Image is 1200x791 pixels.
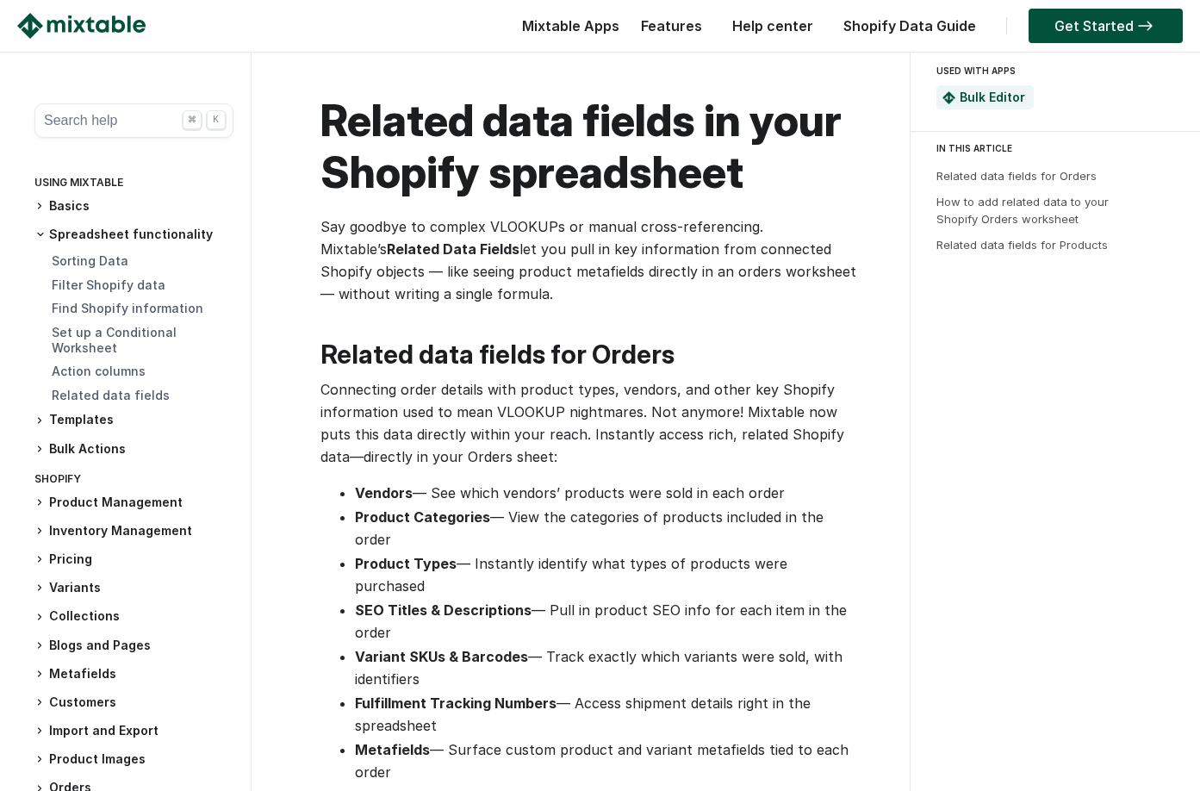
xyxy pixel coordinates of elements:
img: arrow-right.svg [1134,21,1157,31]
h3: Customers [34,694,233,712]
li: — Instantly identify what types of products were purchased [355,552,858,597]
strong: SEO Titles & Descriptions [355,601,532,619]
strong: Vendors [355,484,413,501]
h3: Product Management [34,494,233,512]
strong: Metafields [355,741,430,758]
a: Bulk Editor [960,90,1025,104]
strong: Fulfillment Tracking Numbers [355,694,556,712]
a: Find Shopify information [52,301,203,315]
div: IN THIS ARTICLE [936,140,1184,156]
h1: Related data fields in your Shopify spreadsheet [320,95,858,198]
h3: Pricing [34,551,233,569]
a: Related data fields [52,388,170,402]
div: USED WITH APPS [936,60,1167,81]
a: Features [632,17,711,34]
div: Using Mixtable [34,172,233,197]
img: Mixtable logo [17,13,146,39]
h2: Related data fields for Orders [320,339,858,370]
h3: Basics [34,197,233,215]
div: Shopify [34,469,233,494]
h3: Templates [34,411,233,429]
div: ⌘ [183,110,202,129]
a: Filter Shopify data [52,277,165,292]
li: — Access shipment details right in the spreadsheet [355,692,858,737]
strong: Related Data Fields [387,240,519,258]
p: Connecting order details with product types, vendors, and other key Shopify information used to m... [320,378,858,468]
strong: Product Types [355,555,457,572]
a: Shopify Data Guide [835,17,985,34]
li: — See which vendors’ products were sold in each order [355,482,858,504]
a: Get Started [1029,9,1183,43]
img: Mixtable Spreadsheet Bulk Editor App [942,91,955,104]
a: How to add related data to your Shopify Orders worksheet [936,195,1109,226]
a: Action columns [52,364,146,378]
button: Search help ⌘ K [34,103,233,138]
strong: Product Categories [355,508,490,526]
a: Sorting Data [52,253,128,268]
p: Say goodbye to complex VLOOKUPs or manual cross-referencing. Mixtable’s let you pull in key infor... [320,215,858,305]
div: K [207,110,226,129]
a: Related data fields for Products [936,238,1108,252]
li: — Track exactly which variants were sold, with identifiers [355,645,858,690]
a: Set up a Conditional Worksheet [52,325,177,355]
h3: Variants [34,579,233,597]
li: — Pull in product SEO info for each item in the order [355,599,858,644]
strong: Variant SKUs & Barcodes [355,648,528,665]
h3: Metafields [34,665,233,683]
li: — View the categories of products included in the order [355,506,858,551]
h3: Blogs and Pages [34,637,233,655]
h3: Inventory Management [34,522,233,540]
h3: Import and Export [34,722,233,740]
a: Help center [724,17,822,34]
h3: Spreadsheet functionality [34,226,233,243]
h3: Bulk Actions [34,440,233,458]
h3: Product Images [34,751,233,769]
div: Mixtable Apps [513,13,619,47]
li: — Surface custom product and variant metafields tied to each order [355,738,858,783]
h3: Collections [34,607,233,626]
a: Related data fields for Orders [936,169,1097,183]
